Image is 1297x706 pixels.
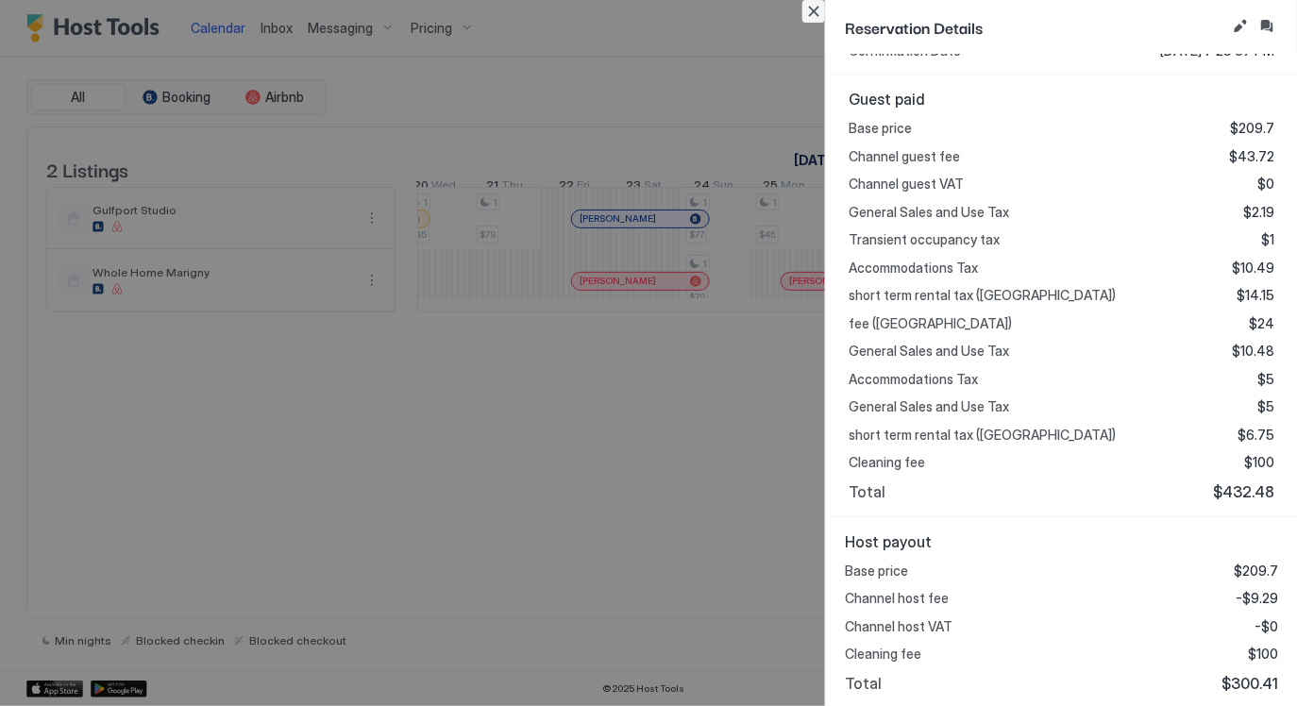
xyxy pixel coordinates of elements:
span: Base price [845,563,908,580]
span: $6.75 [1238,427,1274,444]
span: $2.19 [1243,204,1274,221]
span: Channel guest VAT [849,176,964,193]
span: $14.15 [1237,287,1274,304]
span: fee ([GEOGRAPHIC_DATA]) [849,315,1012,332]
span: Host payout [845,532,1278,551]
span: Accommodations Tax [849,260,978,277]
span: Total [849,482,885,501]
iframe: Intercom live chat [19,642,64,687]
span: Cleaning fee [849,454,925,471]
span: short term rental tax ([GEOGRAPHIC_DATA]) [849,427,1116,444]
span: Cleaning fee [845,646,921,663]
span: $24 [1249,315,1274,332]
span: Channel host VAT [845,618,952,635]
span: General Sales and Use Tax [849,343,1009,360]
span: $209.7 [1234,563,1278,580]
span: $5 [1257,398,1274,415]
span: General Sales and Use Tax [849,398,1009,415]
span: Reservation Details [845,15,1225,39]
span: $0 [1257,176,1274,193]
span: $5 [1257,371,1274,388]
span: $432.48 [1213,482,1274,501]
button: Edit reservation [1229,15,1252,38]
span: Transient occupancy tax [849,231,1000,248]
span: $10.49 [1232,260,1274,277]
span: $10.48 [1232,343,1274,360]
span: General Sales and Use Tax [849,204,1009,221]
span: Channel guest fee [849,148,960,165]
span: $100 [1248,646,1278,663]
span: $209.7 [1230,120,1274,137]
span: $43.72 [1229,148,1274,165]
span: short term rental tax ([GEOGRAPHIC_DATA]) [849,287,1116,304]
button: Inbox [1255,15,1278,38]
span: Guest paid [849,90,1274,109]
span: $1 [1261,231,1274,248]
span: $100 [1244,454,1274,471]
span: $300.41 [1221,674,1278,693]
span: Channel host fee [845,590,949,607]
span: Accommodations Tax [849,371,978,388]
span: -$0 [1255,618,1278,635]
span: Total [845,674,882,693]
span: -$9.29 [1236,590,1278,607]
span: Base price [849,120,912,137]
